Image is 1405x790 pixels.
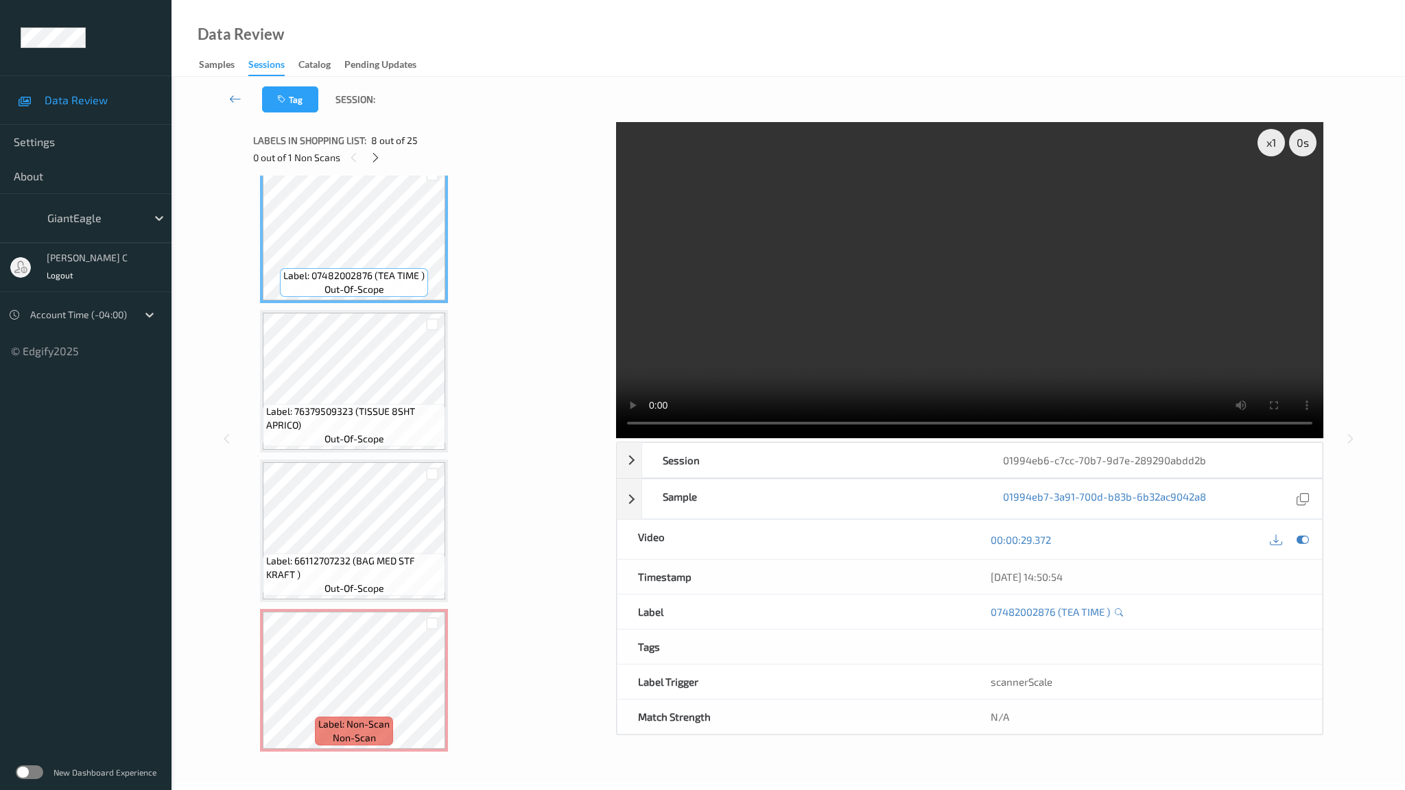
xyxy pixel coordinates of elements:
[371,134,418,147] span: 8 out of 25
[324,432,384,446] span: out-of-scope
[344,58,416,75] div: Pending Updates
[617,479,1323,519] div: Sample01994eb7-3a91-700d-b83b-6b32ac9042a8
[333,731,376,745] span: non-scan
[617,699,969,734] div: Match Strength
[991,605,1110,619] a: 07482002876 (TEA TIME )
[617,442,1323,478] div: Session01994eb6-c7cc-70b7-9d7e-289290abdd2b
[318,717,390,731] span: Label: Non-Scan
[253,134,366,147] span: Labels in shopping list:
[298,56,344,75] a: Catalog
[298,58,331,75] div: Catalog
[970,665,1322,699] div: scannerScale
[248,56,298,76] a: Sessions
[324,283,384,296] span: out-of-scope
[335,93,375,106] span: Session:
[253,149,606,166] div: 0 out of 1 Non Scans
[970,699,1322,734] div: N/A
[198,27,284,41] div: Data Review
[617,520,969,559] div: Video
[617,595,969,629] div: Label
[1003,490,1206,508] a: 01994eb7-3a91-700d-b83b-6b32ac9042a8
[617,630,969,664] div: Tags
[344,56,430,75] a: Pending Updates
[266,405,442,432] span: Label: 76379509323 (TISSUE 8SHT APRICO)
[248,58,285,76] div: Sessions
[1289,129,1317,156] div: 0 s
[991,570,1301,584] div: [DATE] 14:50:54
[283,269,425,283] span: Label: 07482002876 (TEA TIME )
[617,665,969,699] div: Label Trigger
[199,56,248,75] a: Samples
[1258,129,1285,156] div: x 1
[324,582,384,595] span: out-of-scope
[982,443,1322,477] div: 01994eb6-c7cc-70b7-9d7e-289290abdd2b
[642,443,982,477] div: Session
[991,533,1051,547] a: 00:00:29.372
[617,560,969,594] div: Timestamp
[266,554,442,582] span: Label: 66112707232 (BAG MED STF KRAFT )
[262,86,318,112] button: Tag
[642,479,982,518] div: Sample
[199,58,235,75] div: Samples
